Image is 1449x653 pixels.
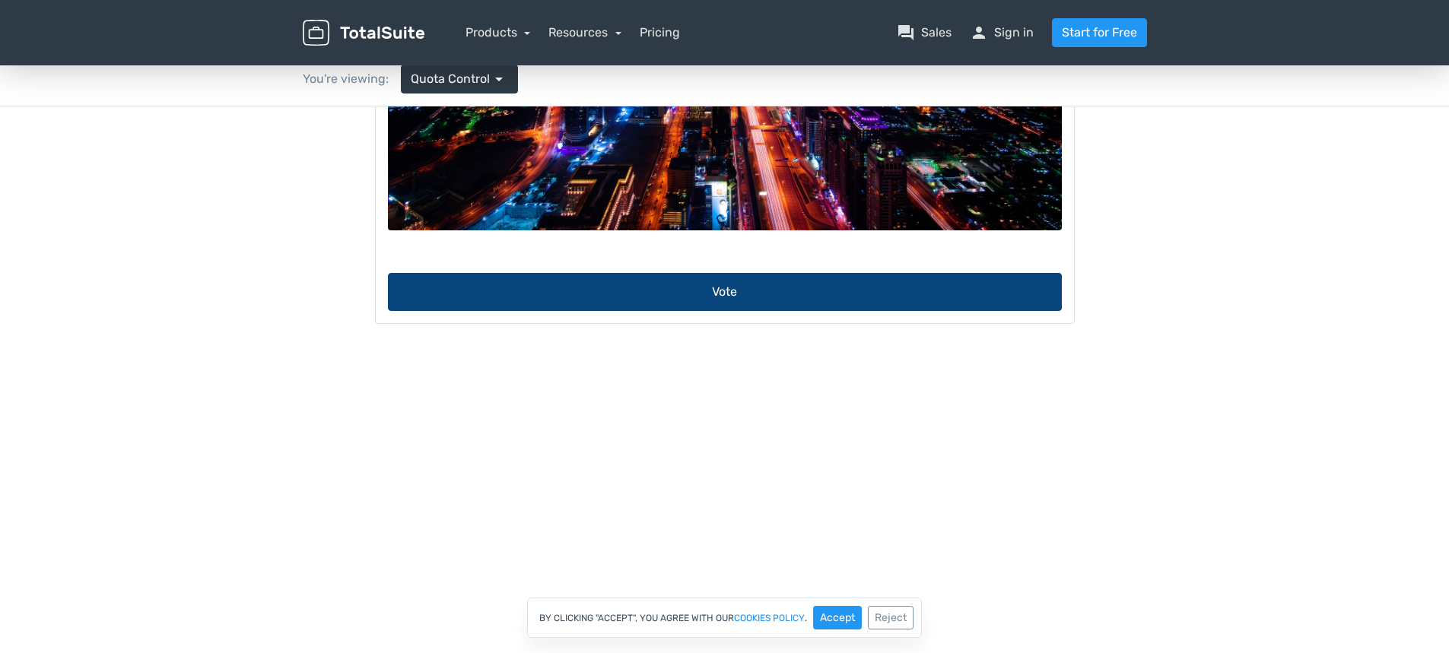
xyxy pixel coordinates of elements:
div: By clicking "Accept", you agree with our . [527,598,922,638]
a: Pricing [640,24,680,42]
button: Accept [813,606,862,629]
div: You're viewing: [303,70,401,88]
a: personSign in [970,24,1034,42]
a: Start for Free [1052,18,1147,47]
button: Vote [388,166,1062,204]
img: TotalSuite for WordPress [303,20,424,46]
a: question_answerSales [897,24,952,42]
span: person [970,24,988,42]
span: question_answer [897,24,915,42]
a: cookies policy [734,613,805,623]
a: Products [466,25,531,40]
span: arrow_drop_down [490,70,508,88]
button: Reject [868,606,914,629]
a: Resources [548,25,621,40]
a: Quota Control arrow_drop_down [401,65,518,94]
span: Quota Control [411,70,490,88]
